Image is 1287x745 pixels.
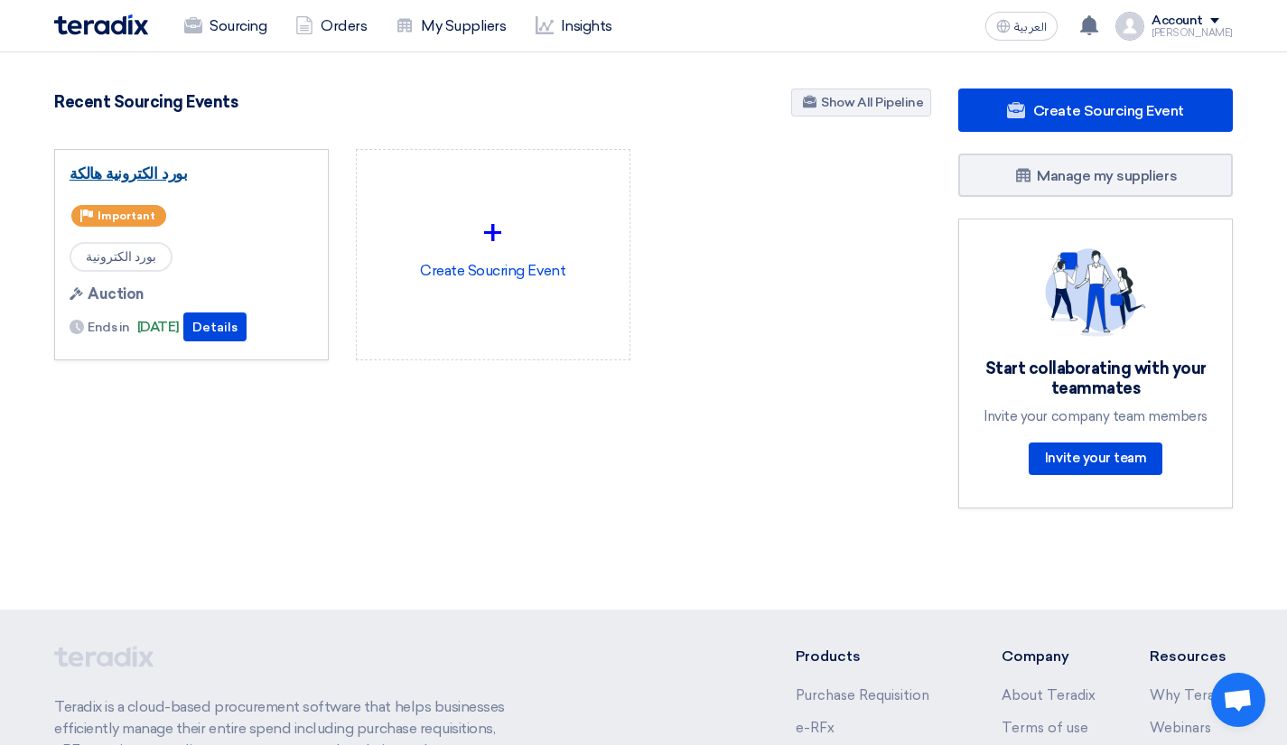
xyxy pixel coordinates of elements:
[1150,720,1211,736] a: Webinars
[1045,248,1146,337] img: invite_your_team.svg
[791,88,931,116] a: Show All Pipeline
[54,14,148,35] img: Teradix logo
[371,206,615,260] div: +
[981,359,1210,399] div: Start collaborating with your teammates
[796,720,835,736] a: e-RFx
[1150,687,1233,703] a: Why Teradix
[1115,12,1144,41] img: profile_test.png
[796,646,948,667] li: Products
[88,284,144,305] span: Auction
[54,92,238,112] h4: Recent Sourcing Events
[1002,646,1096,667] li: Company
[985,12,1058,41] button: العربية
[1150,646,1233,667] li: Resources
[381,6,520,46] a: My Suppliers
[170,6,281,46] a: Sourcing
[371,164,615,323] div: Create Soucring Event
[1014,21,1047,33] span: العربية
[1152,14,1203,29] div: Account
[281,6,381,46] a: Orders
[1002,687,1096,703] a: About Teradix
[1211,673,1265,727] div: Open chat
[98,210,155,222] span: Important
[1152,28,1233,38] div: [PERSON_NAME]
[958,154,1233,197] a: Manage my suppliers
[981,408,1210,424] div: Invite your company team members
[70,164,313,182] a: بورد الكترونية هالكة
[796,687,929,703] a: Purchase Requisition
[88,318,130,337] span: Ends in
[70,242,173,272] span: بورد الكترونية
[137,317,180,338] span: [DATE]
[1002,720,1088,736] a: Terms of use
[521,6,627,46] a: Insights
[1029,442,1162,475] a: Invite your team
[1033,102,1184,119] span: Create Sourcing Event
[183,312,247,341] button: Details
